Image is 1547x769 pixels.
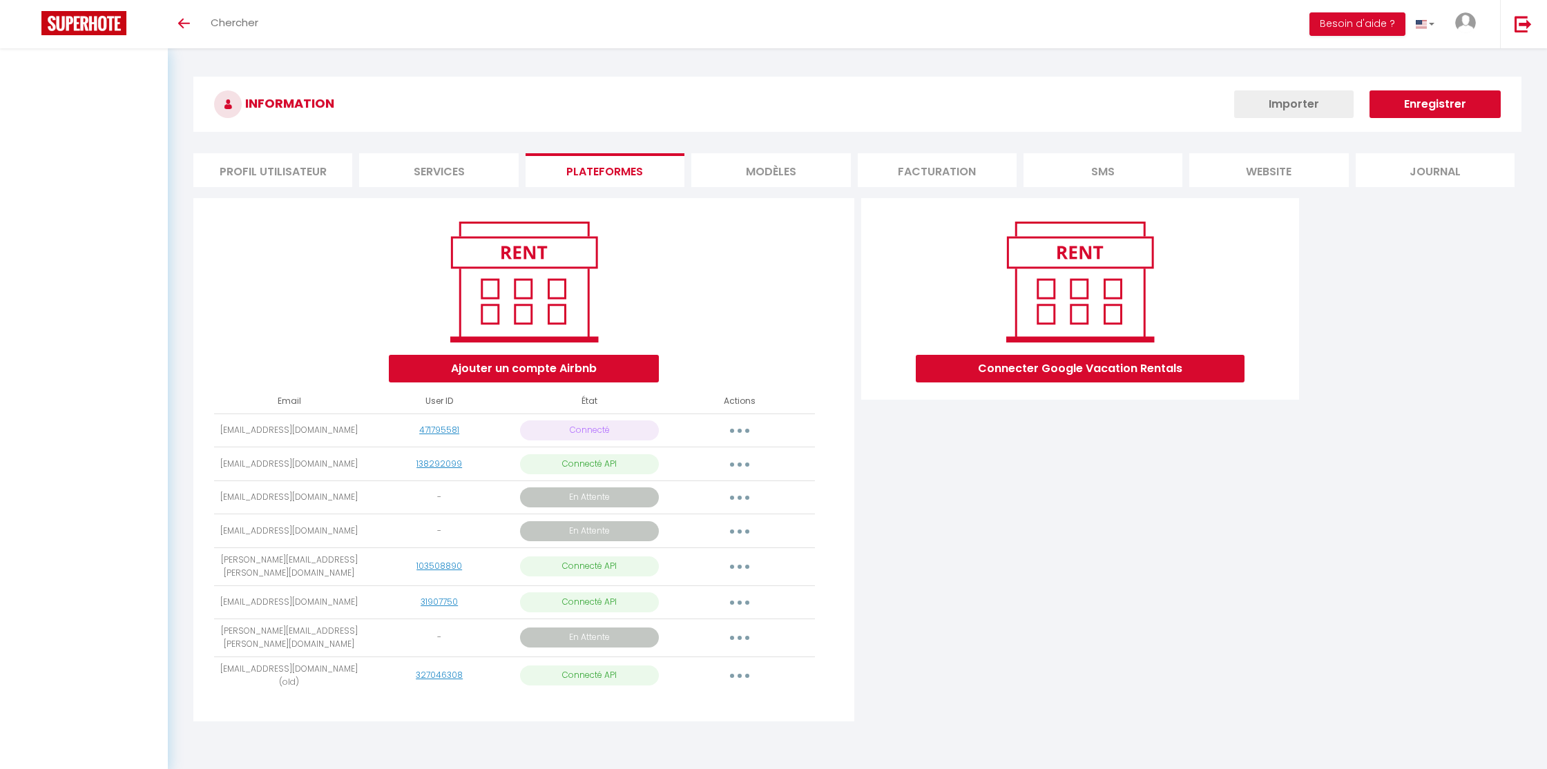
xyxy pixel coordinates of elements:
[369,491,508,504] div: -
[419,424,459,436] a: 471795581
[520,592,659,612] p: Connecté API
[416,560,462,572] a: 103508890
[1189,153,1348,187] li: website
[421,596,458,607] a: 31907750
[214,619,364,657] td: [PERSON_NAME][EMAIL_ADDRESS][PERSON_NAME][DOMAIN_NAME]
[214,547,364,585] td: [PERSON_NAME][EMAIL_ADDRESS][PERSON_NAME][DOMAIN_NAME]
[520,454,659,474] p: Connecté API
[214,389,364,413] th: Email
[1455,12,1476,33] img: ...
[193,77,1521,132] h3: INFORMATION
[992,215,1168,348] img: rent.png
[193,153,352,187] li: Profil Utilisateur
[211,15,258,30] span: Chercher
[520,665,659,685] p: Connecté API
[369,631,508,644] div: -
[520,487,659,507] p: En Attente
[416,458,462,469] a: 138292099
[364,389,514,413] th: User ID
[691,153,850,187] li: MODÈLES
[1234,90,1354,118] button: Importer
[1309,12,1405,36] button: Besoin d'aide ?
[416,669,463,681] a: 327046308
[214,514,364,548] td: [EMAIL_ADDRESS][DOMAIN_NAME]
[1515,15,1532,32] img: logout
[1356,153,1515,187] li: Journal
[515,389,664,413] th: État
[1370,90,1501,118] button: Enregistrer
[214,656,364,694] td: [EMAIL_ADDRESS][DOMAIN_NAME] (old)
[214,413,364,447] td: [EMAIL_ADDRESS][DOMAIN_NAME]
[858,153,1017,187] li: Facturation
[1024,153,1182,187] li: SMS
[916,355,1245,382] button: Connecter Google Vacation Rentals
[369,525,508,538] div: -
[526,153,684,187] li: Plateformes
[436,215,612,348] img: rent.png
[520,627,659,648] p: En Attente
[41,11,126,35] img: Super Booking
[214,447,364,481] td: [EMAIL_ADDRESS][DOMAIN_NAME]
[214,480,364,514] td: [EMAIL_ADDRESS][DOMAIN_NAME]
[359,153,518,187] li: Services
[664,389,814,413] th: Actions
[520,420,659,440] p: Connecté
[520,521,659,541] p: En Attente
[520,556,659,576] p: Connecté API
[214,585,364,619] td: [EMAIL_ADDRESS][DOMAIN_NAME]
[389,355,659,382] button: Ajouter un compte Airbnb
